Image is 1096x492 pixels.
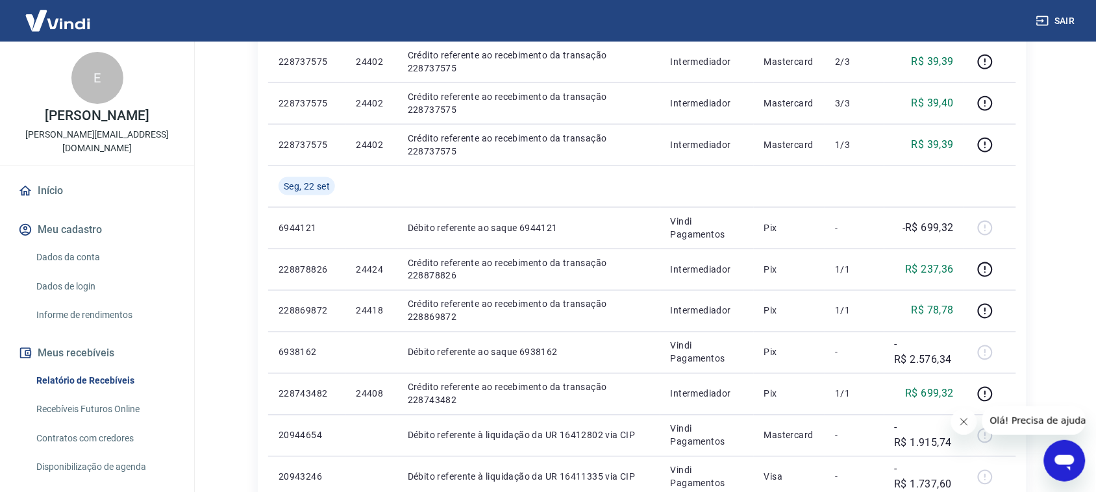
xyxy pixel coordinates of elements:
[279,471,335,484] p: 20943246
[356,304,386,317] p: 24418
[279,55,335,68] p: 228737575
[836,429,874,442] p: -
[71,52,123,104] div: E
[31,302,179,328] a: Informe de rendimentos
[912,54,954,69] p: R$ 39,39
[1044,440,1086,482] iframe: Botão para abrir a janela de mensagens
[671,97,743,110] p: Intermediador
[671,387,743,400] p: Intermediador
[836,304,874,317] p: 1/1
[16,1,100,40] img: Vindi
[279,387,335,400] p: 228743482
[906,386,954,402] p: R$ 699,32
[671,339,743,365] p: Vindi Pagamentos
[912,303,954,319] p: R$ 78,78
[836,387,874,400] p: 1/1
[279,221,335,234] p: 6944121
[31,244,179,271] a: Dados da conta
[764,55,815,68] p: Mastercard
[836,138,874,151] p: 1/3
[408,346,650,359] p: Débito referente ao saque 6938162
[764,221,815,234] p: Pix
[671,464,743,490] p: Vindi Pagamentos
[982,406,1086,435] iframe: Mensagem da empresa
[764,263,815,276] p: Pix
[279,346,335,359] p: 6938162
[16,215,179,244] button: Meu cadastro
[764,346,815,359] p: Pix
[671,55,743,68] p: Intermediador
[836,221,874,234] p: -
[356,97,386,110] p: 24402
[764,97,815,110] p: Mastercard
[279,138,335,151] p: 228737575
[408,429,650,442] p: Débito referente à liquidação da UR 16412802 via CIP
[408,132,650,158] p: Crédito referente ao recebimento da transação 228737575
[903,220,954,236] p: -R$ 699,32
[16,177,179,205] a: Início
[408,221,650,234] p: Débito referente ao saque 6944121
[10,128,184,155] p: [PERSON_NAME][EMAIL_ADDRESS][DOMAIN_NAME]
[408,298,650,324] p: Crédito referente ao recebimento da transação 228869872
[836,263,874,276] p: 1/1
[951,409,977,435] iframe: Fechar mensagem
[912,137,954,153] p: R$ 39,39
[45,109,149,123] p: [PERSON_NAME]
[408,49,650,75] p: Crédito referente ao recebimento da transação 228737575
[671,138,743,151] p: Intermediador
[836,471,874,484] p: -
[836,97,874,110] p: 3/3
[279,263,335,276] p: 228878826
[279,304,335,317] p: 228869872
[671,423,743,449] p: Vindi Pagamentos
[408,90,650,116] p: Crédito referente ao recebimento da transação 228737575
[31,396,179,423] a: Recebíveis Futuros Online
[279,429,335,442] p: 20944654
[764,138,815,151] p: Mastercard
[906,262,954,277] p: R$ 237,36
[284,180,330,193] span: Seg, 22 set
[31,425,179,452] a: Contratos com credores
[764,387,815,400] p: Pix
[8,9,109,19] span: Olá! Precisa de ajuda?
[31,367,179,394] a: Relatório de Recebíveis
[356,387,386,400] p: 24408
[1034,9,1080,33] button: Sair
[31,273,179,300] a: Dados de login
[671,304,743,317] p: Intermediador
[356,138,386,151] p: 24402
[31,454,179,480] a: Disponibilização de agenda
[356,263,386,276] p: 24424
[764,429,815,442] p: Mastercard
[764,471,815,484] p: Visa
[16,339,179,367] button: Meus recebíveis
[671,215,743,241] p: Vindi Pagamentos
[356,55,386,68] p: 24402
[895,420,954,451] p: -R$ 1.915,74
[408,381,650,407] p: Crédito referente ao recebimento da transação 228743482
[671,263,743,276] p: Intermediador
[895,337,954,368] p: -R$ 2.576,34
[836,346,874,359] p: -
[279,97,335,110] p: 228737575
[408,256,650,282] p: Crédito referente ao recebimento da transação 228878826
[912,95,954,111] p: R$ 39,40
[408,471,650,484] p: Débito referente à liquidação da UR 16411335 via CIP
[764,304,815,317] p: Pix
[836,55,874,68] p: 2/3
